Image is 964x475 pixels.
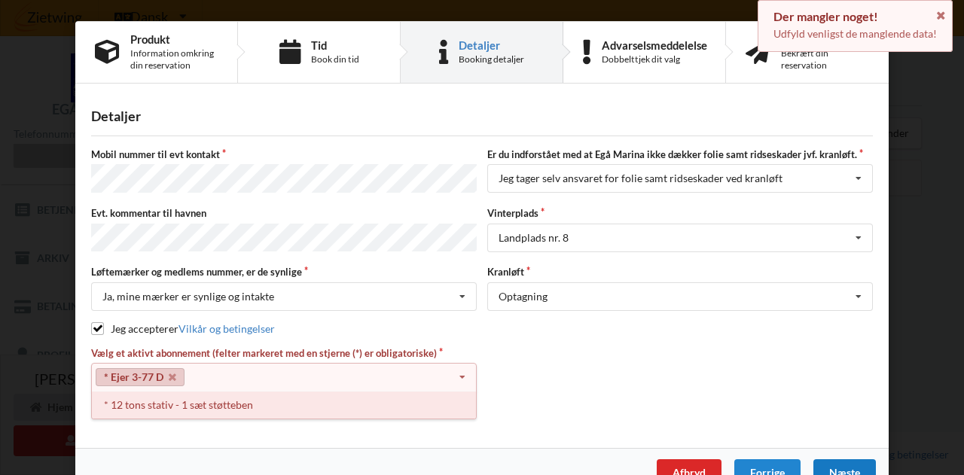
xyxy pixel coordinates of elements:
label: Evt. kommentar til havnen [91,206,477,220]
div: Landplads nr. 8 [499,233,569,243]
div: Dobbelttjek dit valg [602,53,707,65]
div: Detaljer [91,108,873,125]
div: Information omkring din reservation [130,47,218,72]
div: Optagning [499,291,548,302]
div: Book din tid [311,53,359,65]
div: Advarselsmeddelelse [602,39,707,51]
div: Bekræft din reservation [781,47,869,72]
label: Løftemærker og medlems nummer, er de synlige [91,265,477,279]
div: Tid [311,39,359,51]
a: * Ejer 3-77 D [96,368,185,386]
div: Detaljer [459,39,524,51]
label: Jeg accepterer [91,322,275,335]
a: Vilkår og betingelser [178,322,275,335]
label: Vælg et aktivt abonnement (felter markeret med en stjerne (*) er obligatoriske) [91,346,477,360]
div: Produkt [130,33,218,45]
p: Udfyld venligst de manglende data! [773,26,937,41]
label: Mobil nummer til evt kontakt [91,148,477,161]
div: Der mangler noget! [773,9,937,24]
div: Ja, mine mærker er synlige og intakte [102,291,274,302]
label: Kranløft [487,265,873,279]
label: Er du indforstået med at Egå Marina ikke dækker folie samt ridseskader jvf. kranløft. [487,148,873,161]
div: Jeg tager selv ansvaret for folie samt ridseskader ved kranløft [499,173,782,184]
div: Booking detaljer [459,53,524,65]
label: Vinterplads [487,206,873,220]
div: * 12 tons stativ - 1 sæt støtteben [92,391,476,419]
